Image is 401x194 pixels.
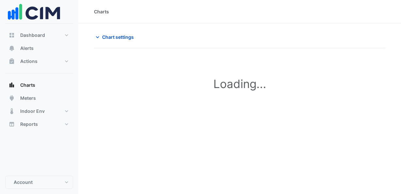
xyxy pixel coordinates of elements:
h1: Loading... [108,77,371,91]
span: Indoor Env [20,108,45,114]
button: Dashboard [5,29,73,42]
button: Account [5,176,73,189]
app-icon: Meters [8,95,15,101]
app-icon: Charts [8,82,15,88]
span: Reports [20,121,38,127]
button: Actions [5,55,73,68]
span: Alerts [20,45,34,52]
app-icon: Indoor Env [8,108,15,114]
span: Meters [20,95,36,101]
button: Chart settings [94,31,138,43]
span: Account [14,179,33,186]
button: Indoor Env [5,105,73,118]
button: Charts [5,79,73,92]
app-icon: Alerts [8,45,15,52]
app-icon: Actions [8,58,15,65]
app-icon: Reports [8,121,15,127]
span: Actions [20,58,38,65]
app-icon: Dashboard [8,32,15,38]
button: Meters [5,92,73,105]
button: Alerts [5,42,73,55]
button: Reports [5,118,73,131]
span: Chart settings [102,34,134,40]
span: Dashboard [20,32,45,38]
img: Company Logo [8,0,60,23]
span: Charts [20,82,35,88]
div: Charts [94,8,109,15]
